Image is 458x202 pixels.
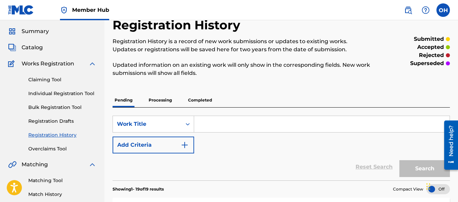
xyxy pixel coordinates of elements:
[28,177,96,184] a: Matching Tool
[113,186,164,192] p: Showing 1 - 19 of 19 results
[28,132,96,139] a: Registration History
[401,3,415,17] a: Public Search
[72,6,109,14] span: Member Hub
[22,161,48,169] span: Matching
[28,118,96,125] a: Registration Drafts
[113,37,372,54] p: Registration History is a record of new work submissions or updates to existing works. Updates or...
[410,59,444,67] p: superseded
[88,161,96,169] img: expand
[8,44,43,52] a: CatalogCatalog
[113,137,194,153] button: Add Criteria
[22,44,43,52] span: Catalog
[113,93,134,107] p: Pending
[22,27,49,35] span: Summary
[8,60,17,68] img: Works Registration
[426,176,430,197] div: Drag
[8,27,16,35] img: Summary
[113,18,244,33] h2: Registration History
[117,120,178,128] div: Work Title
[22,60,74,68] span: Works Registration
[8,27,49,35] a: SummarySummary
[113,61,372,77] p: Updated information on an existing work will only show in the corresponding fields. New work subm...
[181,141,189,149] img: 9d2ae6d4665cec9f34b9.svg
[28,191,96,198] a: Match History
[393,186,423,192] span: Compact View
[113,116,450,180] form: Search Form
[60,6,68,14] img: Top Rightsholder
[436,3,450,17] div: User Menu
[28,145,96,152] a: Overclaims Tool
[422,6,430,14] img: help
[419,51,444,59] p: rejected
[439,118,458,172] iframe: Resource Center
[28,90,96,97] a: Individual Registration Tool
[417,43,444,51] p: accepted
[424,170,458,202] iframe: Chat Widget
[88,60,96,68] img: expand
[28,76,96,83] a: Claiming Tool
[8,5,34,15] img: MLC Logo
[419,3,432,17] div: Help
[147,93,174,107] p: Processing
[8,44,16,52] img: Catalog
[186,93,214,107] p: Completed
[28,104,96,111] a: Bulk Registration Tool
[404,6,412,14] img: search
[8,161,17,169] img: Matching
[414,35,444,43] p: submitted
